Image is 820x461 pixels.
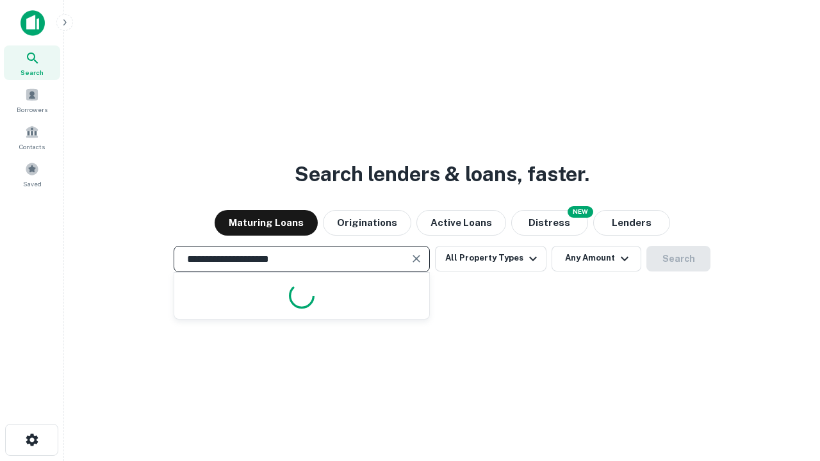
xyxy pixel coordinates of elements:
span: Saved [23,179,42,189]
button: Search distressed loans with lien and other non-mortgage details. [511,210,588,236]
button: Active Loans [416,210,506,236]
button: Any Amount [552,246,641,271]
span: Borrowers [17,104,47,115]
a: Search [4,45,60,80]
div: NEW [568,206,593,218]
button: Originations [323,210,411,236]
a: Borrowers [4,83,60,117]
button: Clear [407,250,425,268]
img: capitalize-icon.png [20,10,45,36]
button: All Property Types [435,246,546,271]
span: Contacts [19,142,45,152]
a: Saved [4,157,60,191]
h3: Search lenders & loans, faster. [295,159,589,190]
iframe: Chat Widget [756,359,820,420]
a: Contacts [4,120,60,154]
button: Maturing Loans [215,210,318,236]
span: Search [20,67,44,77]
button: Lenders [593,210,670,236]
